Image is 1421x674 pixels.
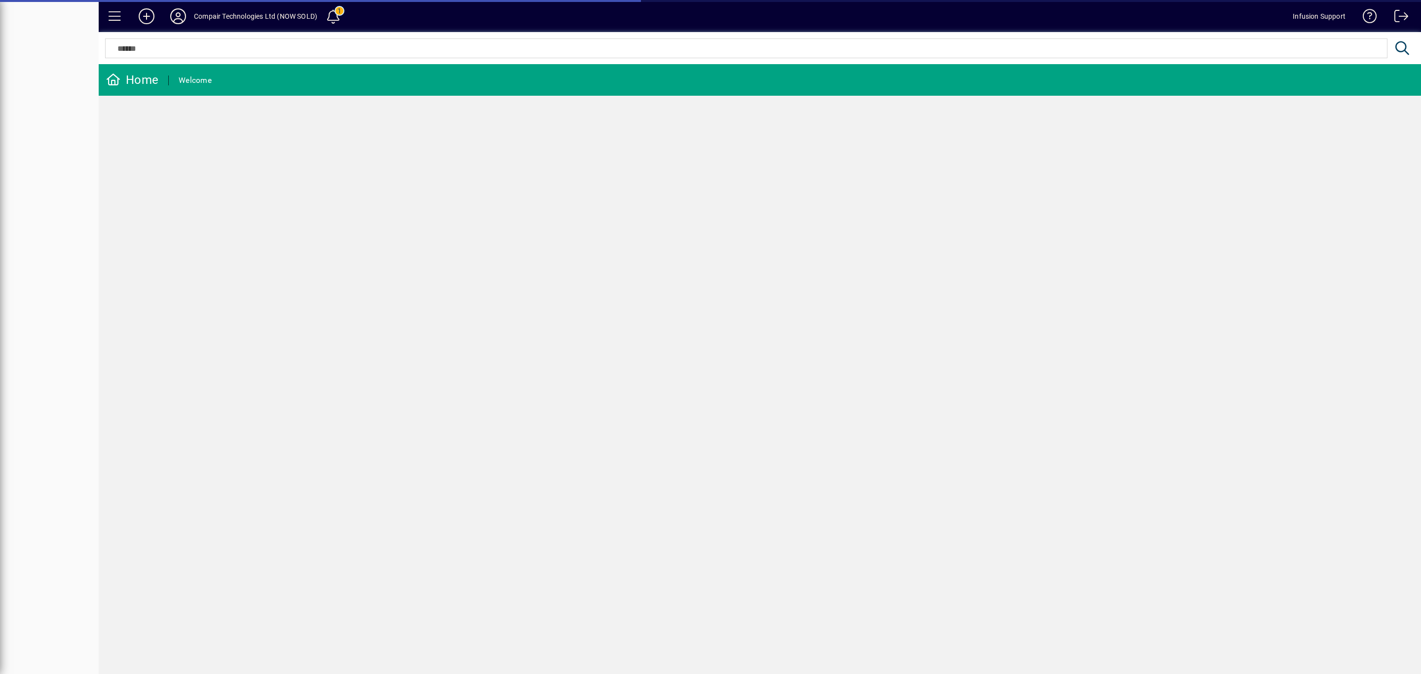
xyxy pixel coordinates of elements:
div: Infusion Support [1293,8,1346,24]
a: Logout [1387,2,1409,34]
div: Welcome [179,73,212,88]
div: Compair Technologies Ltd (NOW SOLD) [194,8,317,24]
a: Knowledge Base [1355,2,1377,34]
button: Profile [162,7,194,25]
button: Add [131,7,162,25]
div: Home [106,72,158,88]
